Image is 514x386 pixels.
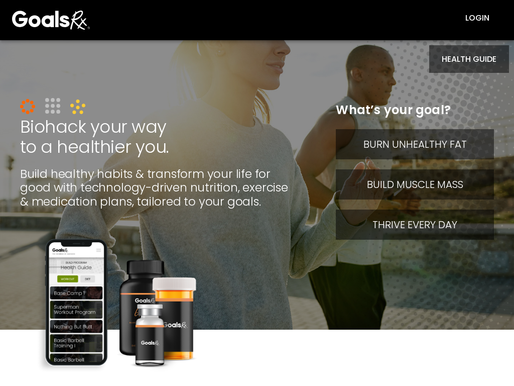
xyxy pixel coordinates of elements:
[20,99,35,114] img: burn-icon.2bfaa692.svg
[20,117,297,157] h1: Biohack your way to a healthier you.
[36,237,108,373] img: GoalsRx Health Guide
[336,129,494,159] button: Burn unhealthy fat
[336,210,494,240] button: Thrive every day
[336,169,494,200] button: Build muscle mass
[20,167,297,209] h2: Build healthy habits & transform your life for good with technology-driven nutrition, exercise & ...
[108,254,205,373] img: GoalsRx Products
[70,100,85,114] img: thrive-icon.4f055b23.png
[45,98,60,114] img: build-icon.03ee501b.svg
[336,101,494,119] p: What’s your goal?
